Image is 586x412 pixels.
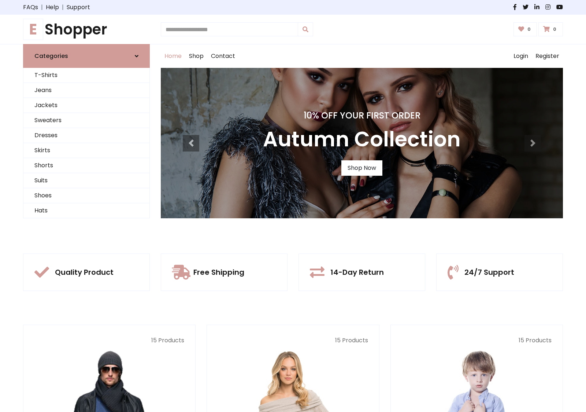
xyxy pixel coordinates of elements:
h5: 24/7 Support [464,268,514,277]
span: | [59,3,67,12]
h1: Shopper [23,21,150,38]
h6: Categories [34,52,68,59]
a: Suits [23,173,149,188]
a: 0 [513,22,537,36]
a: Jackets [23,98,149,113]
p: 15 Products [34,336,184,345]
a: Dresses [23,128,149,143]
a: Support [67,3,90,12]
a: 0 [538,22,563,36]
a: Shop [185,44,207,68]
a: Login [510,44,532,68]
h4: 10% Off Your First Order [263,110,461,121]
span: E [23,19,43,40]
a: Hats [23,203,149,218]
a: Skirts [23,143,149,158]
p: 15 Products [218,336,368,345]
a: T-Shirts [23,68,149,83]
a: EShopper [23,21,150,38]
a: Shorts [23,158,149,173]
a: Categories [23,44,150,68]
a: Shop Now [341,160,382,176]
span: | [38,3,46,12]
a: Jeans [23,83,149,98]
a: Register [532,44,563,68]
a: Home [161,44,185,68]
span: 0 [526,26,533,33]
h5: 14-Day Return [330,268,384,277]
a: FAQs [23,3,38,12]
a: Shoes [23,188,149,203]
h5: Free Shipping [193,268,244,277]
p: 15 Products [402,336,552,345]
h5: Quality Product [55,268,114,277]
h3: Autumn Collection [263,127,461,152]
a: Sweaters [23,113,149,128]
span: 0 [551,26,558,33]
a: Contact [207,44,239,68]
a: Help [46,3,59,12]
